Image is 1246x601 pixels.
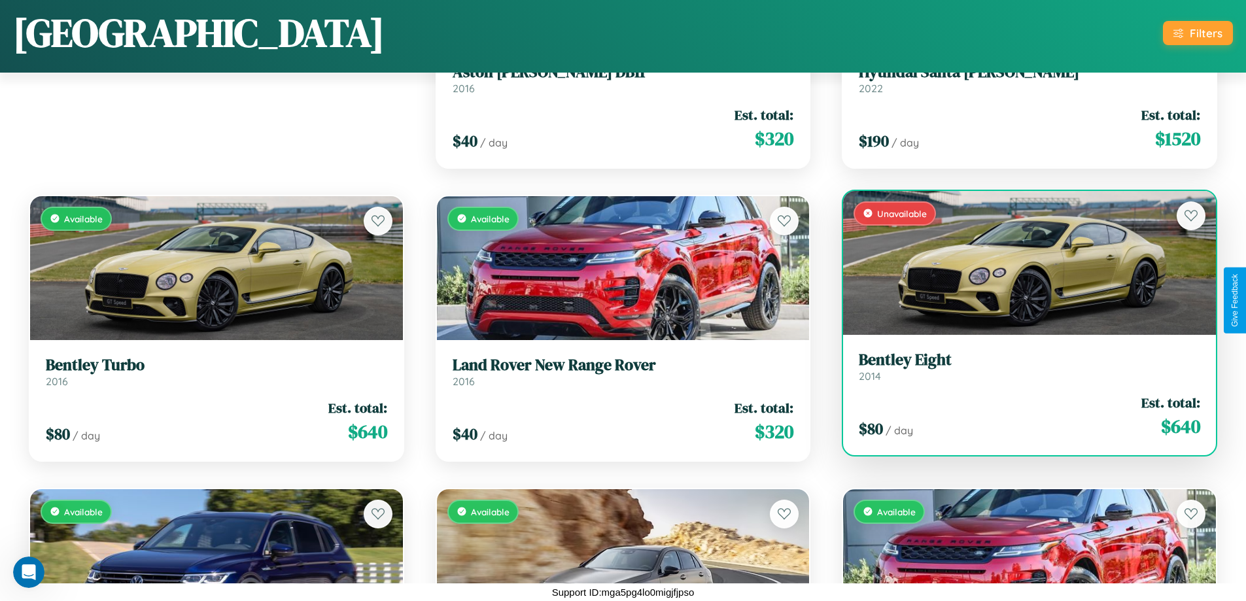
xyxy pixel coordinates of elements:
h3: Bentley Eight [859,351,1200,369]
a: Bentley Turbo2016 [46,356,387,388]
span: Available [877,506,916,517]
span: $ 320 [755,419,793,445]
span: $ 320 [755,126,793,152]
span: 2016 [453,82,475,95]
div: Give Feedback [1230,274,1239,327]
h3: Land Rover New Range Rover [453,356,794,375]
span: / day [480,429,508,442]
span: Est. total: [1141,393,1200,412]
span: Available [64,213,103,224]
span: Available [64,506,103,517]
span: Est. total: [735,105,793,124]
span: $ 80 [46,423,70,445]
span: 2016 [453,375,475,388]
div: Filters [1190,26,1222,40]
span: $ 190 [859,130,889,152]
button: Filters [1163,21,1233,45]
span: $ 640 [348,419,387,445]
span: $ 80 [859,418,883,439]
p: Support ID: mga5pg4lo0migjfjpso [552,583,695,601]
span: Est. total: [1141,105,1200,124]
span: / day [891,136,919,149]
a: Aston [PERSON_NAME] DB112016 [453,63,794,95]
span: Unavailable [877,208,927,219]
h3: Hyundai Santa [PERSON_NAME] [859,63,1200,82]
a: Bentley Eight2014 [859,351,1200,383]
span: $ 40 [453,130,477,152]
span: 2014 [859,369,881,383]
span: / day [480,136,508,149]
a: Hyundai Santa [PERSON_NAME]2022 [859,63,1200,95]
h3: Aston [PERSON_NAME] DB11 [453,63,794,82]
span: / day [886,424,913,437]
span: Est. total: [328,398,387,417]
span: Available [471,213,510,224]
h3: Bentley Turbo [46,356,387,375]
span: $ 1520 [1155,126,1200,152]
span: $ 40 [453,423,477,445]
span: Available [471,506,510,517]
iframe: Intercom live chat [13,557,44,588]
span: 2016 [46,375,68,388]
span: 2022 [859,82,883,95]
a: Land Rover New Range Rover2016 [453,356,794,388]
span: $ 640 [1161,413,1200,439]
span: Est. total: [735,398,793,417]
h1: [GEOGRAPHIC_DATA] [13,6,385,60]
span: / day [73,429,100,442]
